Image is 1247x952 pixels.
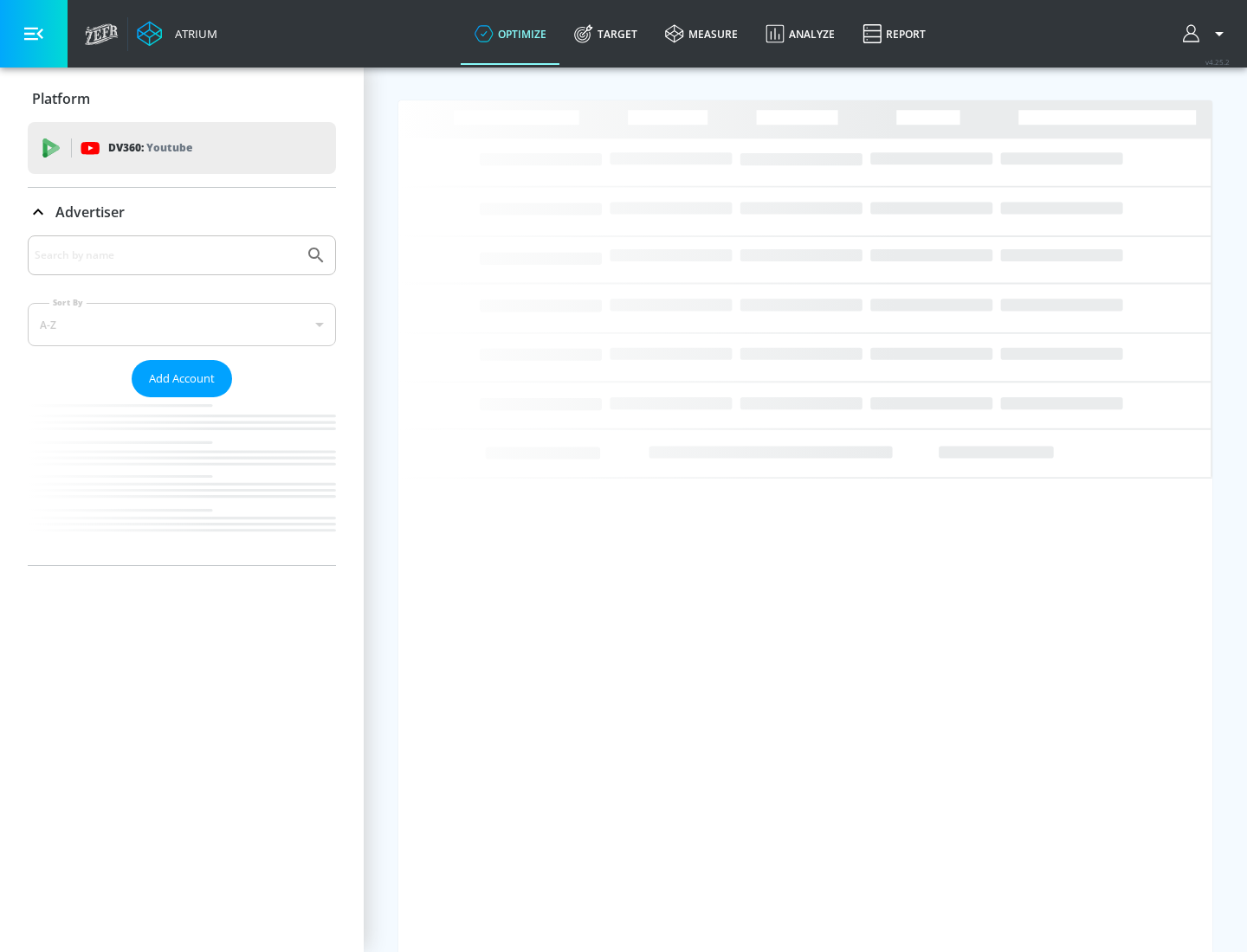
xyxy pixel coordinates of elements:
[137,21,217,47] a: Atrium
[28,74,336,123] div: Platform
[651,3,752,65] a: measure
[28,122,336,174] div: DV360: Youtube
[108,138,192,158] p: DV360:
[849,3,940,65] a: Report
[149,369,215,389] span: Add Account
[28,397,336,565] nav: list of Advertiser
[752,3,849,65] a: Analyze
[560,3,651,65] a: Target
[132,360,232,397] button: Add Account
[35,244,297,267] input: Search by name
[28,188,336,236] div: Advertiser
[28,235,336,565] div: Advertiser
[49,297,87,308] label: Sort By
[1205,57,1230,67] span: v 4.25.2
[32,89,90,108] p: Platform
[28,303,336,346] div: A-Z
[55,203,125,222] p: Advertiser
[168,26,217,42] div: Atrium
[146,138,192,157] p: Youtube
[461,3,560,65] a: optimize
